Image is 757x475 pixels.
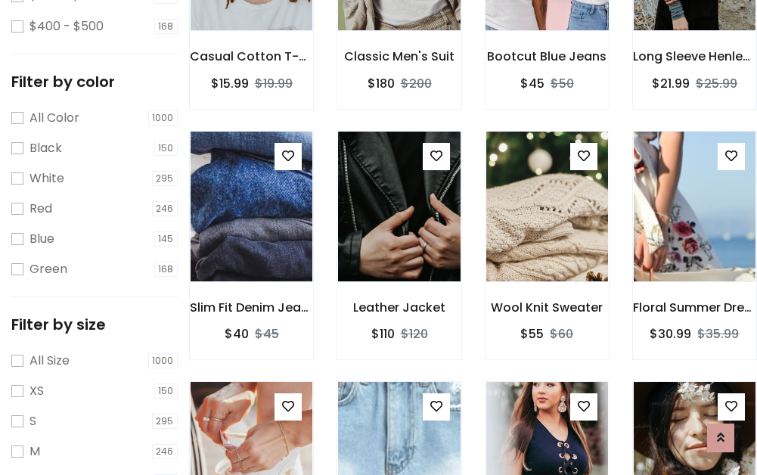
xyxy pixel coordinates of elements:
h5: Filter by color [11,73,178,91]
label: XS [29,382,44,400]
del: $50 [551,75,574,92]
label: All Color [29,109,79,127]
span: 1000 [148,353,178,368]
h6: $40 [225,327,249,341]
del: $25.99 [696,75,737,92]
label: White [29,169,64,188]
label: Green [29,260,67,278]
del: $60 [550,325,573,343]
h5: Filter by size [11,315,178,334]
label: All Size [29,352,70,370]
h6: Long Sleeve Henley T-Shirt [633,49,756,64]
label: S [29,412,36,430]
h6: Leather Jacket [337,300,461,315]
span: 168 [154,19,178,34]
h6: $55 [520,327,544,341]
span: 150 [154,141,178,156]
h6: $45 [520,76,544,91]
label: $400 - $500 [29,17,104,36]
h6: Casual Cotton T-Shirt [190,49,313,64]
h6: $110 [371,327,395,341]
span: 295 [152,171,178,186]
h6: $30.99 [650,327,691,341]
span: 150 [154,383,178,399]
label: Blue [29,230,54,248]
span: 168 [154,262,178,277]
h6: $180 [368,76,395,91]
del: $35.99 [697,325,739,343]
h6: Bootcut Blue Jeans [486,49,609,64]
del: $45 [255,325,279,343]
h6: Wool Knit Sweater [486,300,609,315]
label: Black [29,139,62,157]
span: 1000 [148,110,178,126]
h6: Floral Summer Dress [633,300,756,315]
h6: Slim Fit Denim Jeans [190,300,313,315]
span: 246 [152,444,178,459]
h6: Classic Men's Suit [337,49,461,64]
h6: $21.99 [652,76,690,91]
del: $120 [401,325,428,343]
del: $19.99 [255,75,293,92]
span: 145 [154,231,178,247]
span: 295 [152,414,178,429]
del: $200 [401,75,432,92]
span: 246 [152,201,178,216]
label: Red [29,200,52,218]
label: M [29,442,40,461]
h6: $15.99 [211,76,249,91]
